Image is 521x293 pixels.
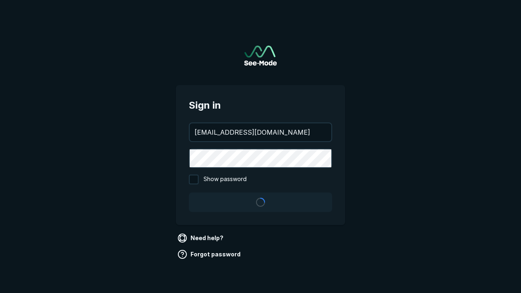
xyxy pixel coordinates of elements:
img: See-Mode Logo [244,46,277,66]
span: Sign in [189,98,332,113]
a: Go to sign in [244,46,277,66]
a: Forgot password [176,248,244,261]
a: Need help? [176,232,227,245]
span: Show password [204,175,247,184]
input: your@email.com [190,123,331,141]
